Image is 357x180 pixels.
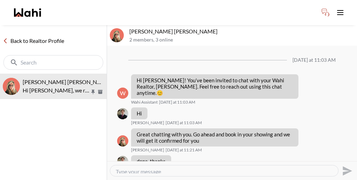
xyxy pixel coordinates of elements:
[14,8,41,17] a: Wahi homepage
[339,163,354,179] button: Send
[137,131,293,144] p: Great chatting with you. Go ahead and book in your showing and we will get it confirmed for you
[129,37,354,43] p: 2 members , 3 online
[129,28,354,35] p: [PERSON_NAME] [PERSON_NAME]
[116,168,333,173] textarea: Type your message
[117,108,128,119] img: A
[3,78,20,95] img: A
[110,28,124,42] div: Arek Klauza, Barbara
[117,156,128,167] img: A
[131,99,158,105] span: Wahi Assistant
[166,147,202,153] time: 2025-09-17T15:21:45.165Z
[23,86,90,95] p: Hi [PERSON_NAME], we received your showing requests - exciting 🎉 . We will be in touch shortly.
[137,77,293,96] p: Hi [PERSON_NAME]! You’ve been invited to chat with your Wahi Realtor, [PERSON_NAME]. Feel free to...
[131,147,164,153] span: [PERSON_NAME]
[97,89,104,95] button: Archive
[117,156,128,167] div: Arek Klauza
[117,135,128,147] div: Barbara Funt
[137,110,142,117] p: Hi
[157,90,163,96] span: 😊
[159,99,195,105] time: 2025-09-17T15:03:28.806Z
[117,135,128,147] img: B
[3,78,20,95] div: Arek Klauza, Barbara
[137,158,166,164] p: done, thanks
[21,59,88,66] input: Search
[23,78,111,85] span: [PERSON_NAME] [PERSON_NAME]
[166,120,202,126] time: 2025-09-17T15:03:51.720Z
[293,57,336,63] div: [DATE] at 11:03 AM
[117,108,128,119] div: Arek Klauza
[131,120,164,126] span: [PERSON_NAME]
[110,28,124,42] img: A
[90,89,96,95] button: Pin
[117,88,128,99] div: W
[333,6,347,20] button: Toggle open navigation menu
